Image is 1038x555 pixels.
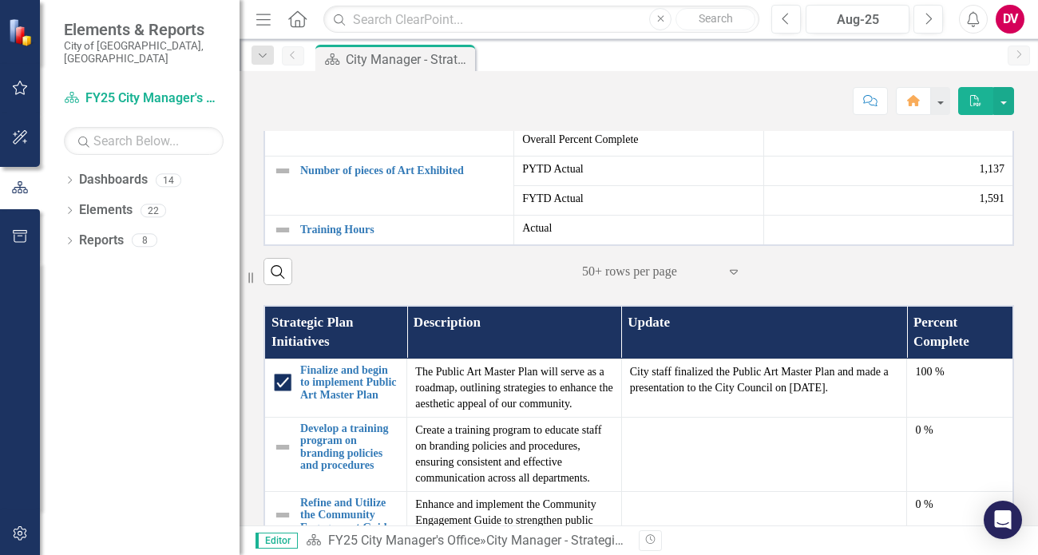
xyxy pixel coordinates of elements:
div: 22 [141,204,166,217]
div: 8 [132,234,157,248]
a: Finalize and begin to implement Public Art Master Plan [300,364,398,401]
p: City staff finalized the Public Art Master Plan and made a presentation to the City Council on [D... [630,364,899,396]
span: 1,591 [980,191,1005,207]
span: 1,137 [980,161,1005,177]
a: Refine and Utilize the Community Engagement Guide [300,497,398,533]
button: DV [996,5,1024,34]
span: Editor [256,533,298,549]
div: 0 % [915,422,1004,438]
td: Double-Click to Edit Right Click for Context Menu [264,417,407,491]
button: Aug-25 [806,5,909,34]
td: Double-Click to Edit Right Click for Context Menu [264,156,514,215]
td: Double-Click to Edit [407,417,621,491]
a: Dashboards [79,171,148,189]
td: Double-Click to Edit [407,359,621,417]
div: 0 % [915,497,1004,513]
span: Search [699,12,733,25]
td: Double-Click to Edit [621,359,907,417]
a: FY25 City Manager's Office [328,533,480,548]
a: Reports [79,232,124,250]
input: Search Below... [64,127,224,155]
input: Search ClearPoint... [323,6,759,34]
span: Overall Percent Complete [522,132,755,148]
td: Double-Click to Edit [763,215,1013,245]
img: Not Defined [273,505,292,525]
p: Create a training program to educate staff on branding policies and procedures, ensuring consiste... [415,422,612,486]
span: FYTD Actual [522,191,755,207]
img: Not Defined [273,438,292,457]
span: Elements & Reports [64,20,224,39]
a: Elements [79,201,133,220]
td: Double-Click to Edit [621,417,907,491]
td: Double-Click to Edit Right Click for Context Menu [264,215,514,245]
a: FY25 City Manager's Office [64,89,224,108]
td: Double-Click to Edit [907,359,1013,417]
div: Open Intercom Messenger [984,501,1022,539]
div: City Manager - Strategic Plan [346,50,471,69]
div: 100 % [915,364,1004,380]
img: ClearPoint Strategy [8,18,36,46]
span: PYTD Actual [522,161,755,177]
td: Double-Click to Edit [514,215,764,245]
small: City of [GEOGRAPHIC_DATA], [GEOGRAPHIC_DATA] [64,39,224,65]
td: Double-Click to Edit [907,417,1013,491]
button: Search [675,8,755,30]
td: Double-Click to Edit Right Click for Context Menu [264,359,407,417]
a: Number of pieces of Art Exhibited [300,165,505,176]
a: Develop a training program on branding policies and procedures [300,422,398,472]
img: Not Defined [273,161,292,180]
div: » [306,532,627,550]
div: City Manager - Strategic Plan [486,533,650,548]
div: 14 [156,173,181,187]
div: Aug-25 [811,10,904,30]
p: The Public Art Master Plan will serve as a roadmap, outlining strategies to enhance the aesthetic... [415,364,612,412]
img: Not Defined [273,220,292,240]
img: Completed [273,373,292,392]
a: Training Hours [300,224,505,236]
span: Actual [522,220,755,236]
